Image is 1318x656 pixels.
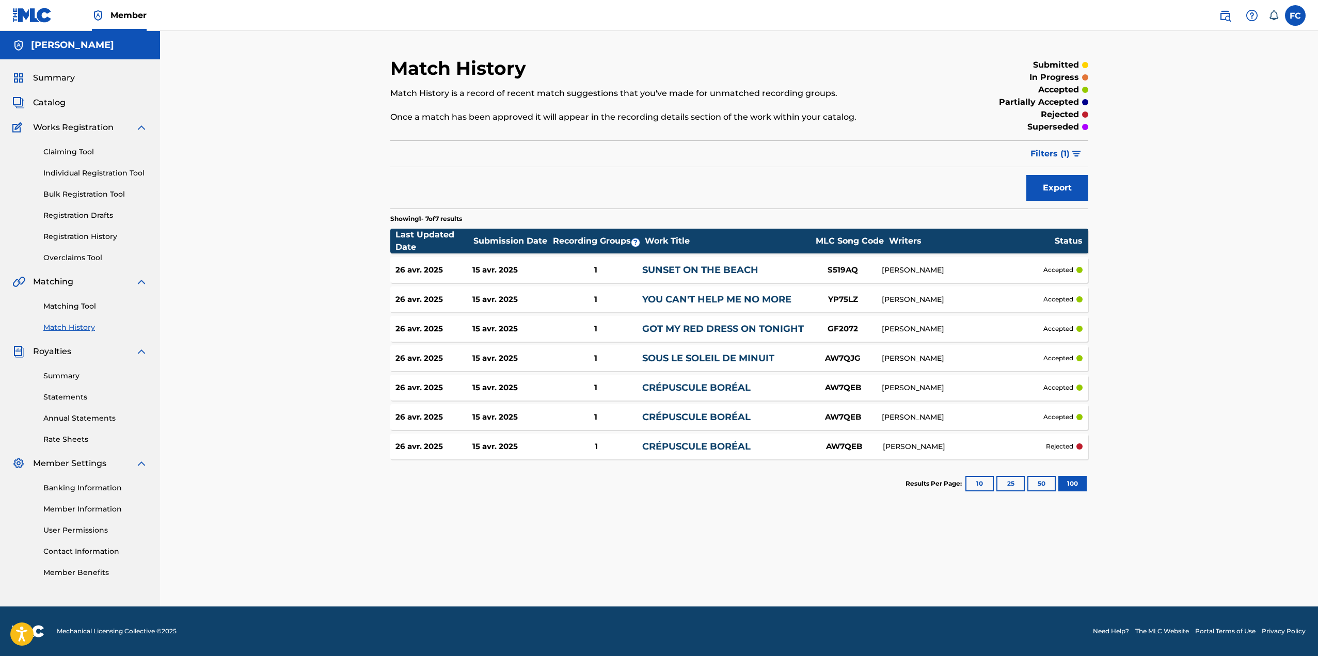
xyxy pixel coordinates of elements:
div: 26 avr. 2025 [395,294,472,306]
a: GOT MY RED DRESS ON TONIGHT [642,323,804,334]
img: search [1219,9,1231,22]
div: 1 [549,382,642,394]
img: MLC Logo [12,8,52,23]
div: [PERSON_NAME] [882,382,1044,393]
a: Overclaims Tool [43,252,148,263]
div: AW7QEB [805,441,883,453]
p: accepted [1038,84,1079,96]
h5: Frederic Cilia [31,39,114,51]
div: User Menu [1285,5,1306,26]
span: Mechanical Licensing Collective © 2025 [57,627,177,636]
img: Member Settings [12,457,25,470]
div: [PERSON_NAME] [882,265,1044,276]
p: accepted [1043,412,1073,422]
div: 26 avr. 2025 [395,382,472,394]
button: 50 [1027,476,1056,491]
a: Member Information [43,504,148,515]
div: 15 avr. 2025 [472,264,549,276]
p: Showing 1 - 7 of 7 results [390,214,462,223]
a: SummarySummary [12,72,75,84]
div: [PERSON_NAME] [882,324,1044,334]
div: Last Updated Date [395,229,473,253]
p: accepted [1043,383,1073,392]
img: Royalties [12,345,25,358]
a: Bulk Registration Tool [43,189,148,200]
button: Export [1026,175,1088,201]
a: Registration Drafts [43,210,148,221]
a: Privacy Policy [1262,627,1306,636]
img: help [1246,9,1258,22]
div: S519AQ [804,264,882,276]
p: rejected [1046,442,1073,451]
button: 25 [996,476,1025,491]
span: Works Registration [33,121,114,134]
div: 26 avr. 2025 [395,441,473,453]
span: Member Settings [33,457,106,470]
button: 100 [1058,476,1087,491]
div: AW7QJG [804,353,882,364]
img: logo [12,625,44,637]
a: Rate Sheets [43,434,148,445]
a: Matching Tool [43,301,148,312]
div: 1 [550,441,643,453]
a: Annual Statements [43,413,148,424]
a: Need Help? [1093,627,1129,636]
div: 26 avr. 2025 [395,323,472,335]
div: Status [1055,235,1083,247]
div: Submission Date [473,235,551,247]
a: CRÉPUSCULE BORÉAL [642,382,751,393]
div: YP75LZ [804,294,882,306]
img: Catalog [12,97,25,109]
img: expand [135,345,148,358]
div: 26 avr. 2025 [395,411,472,423]
div: Notifications [1268,10,1279,21]
img: Summary [12,72,25,84]
p: accepted [1043,265,1073,275]
div: 15 avr. 2025 [472,411,549,423]
a: Summary [43,371,148,381]
div: [PERSON_NAME] [883,441,1046,452]
img: Works Registration [12,121,26,134]
div: Help [1242,5,1262,26]
div: 15 avr. 2025 [472,323,549,335]
div: Work Title [645,235,810,247]
img: Top Rightsholder [92,9,104,22]
div: Recording Groups [551,235,644,247]
span: Matching [33,276,73,288]
a: Statements [43,392,148,403]
span: Royalties [33,345,71,358]
img: expand [135,457,148,470]
div: GF2072 [804,323,882,335]
a: Portal Terms of Use [1195,627,1256,636]
div: AW7QEB [804,382,882,394]
img: expand [135,121,148,134]
div: Writers [889,235,1054,247]
div: [PERSON_NAME] [882,353,1044,364]
div: 15 avr. 2025 [472,382,549,394]
div: 1 [549,264,642,276]
div: 1 [549,411,642,423]
p: partially accepted [999,96,1079,108]
div: MLC Song Code [811,235,888,247]
a: Public Search [1215,5,1235,26]
p: superseded [1027,121,1079,133]
div: 1 [549,323,642,335]
p: accepted [1043,354,1073,363]
h2: Match History [390,57,531,80]
p: in progress [1029,71,1079,84]
div: 26 avr. 2025 [395,264,472,276]
iframe: Resource Center [1289,458,1318,541]
div: [PERSON_NAME] [882,294,1044,305]
div: 15 avr. 2025 [472,353,549,364]
div: 1 [549,353,642,364]
p: Once a match has been approved it will appear in the recording details section of the work within... [390,111,928,123]
a: CRÉPUSCULE BORÉAL [642,441,751,452]
img: filter [1072,151,1081,157]
p: submitted [1033,59,1079,71]
a: Member Benefits [43,567,148,578]
div: 26 avr. 2025 [395,353,472,364]
p: Match History is a record of recent match suggestions that you've made for unmatched recording gr... [390,87,928,100]
a: SUNSET ON THE BEACH [642,264,758,276]
div: 1 [549,294,642,306]
div: 15 avr. 2025 [472,441,550,453]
